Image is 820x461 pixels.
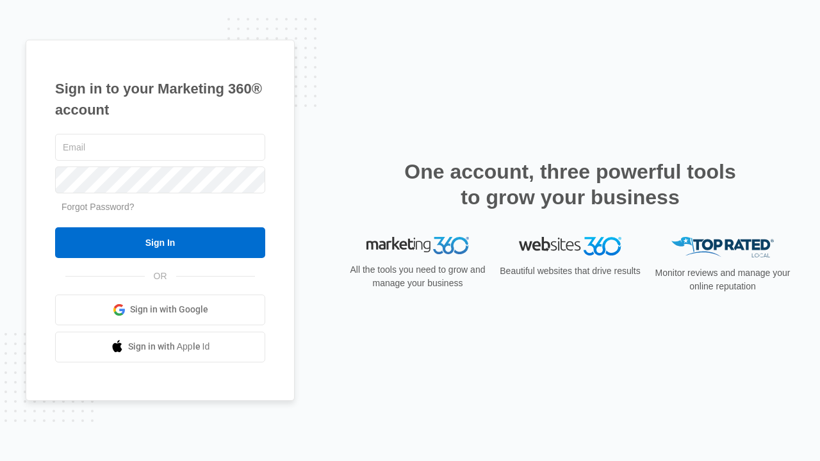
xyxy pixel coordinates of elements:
[366,237,469,255] img: Marketing 360
[651,266,794,293] p: Monitor reviews and manage your online reputation
[55,78,265,120] h1: Sign in to your Marketing 360® account
[400,159,740,210] h2: One account, three powerful tools to grow your business
[55,332,265,362] a: Sign in with Apple Id
[519,237,621,255] img: Websites 360
[130,303,208,316] span: Sign in with Google
[128,340,210,353] span: Sign in with Apple Id
[55,227,265,258] input: Sign In
[61,202,135,212] a: Forgot Password?
[55,295,265,325] a: Sign in with Google
[346,263,489,290] p: All the tools you need to grow and manage your business
[671,237,774,258] img: Top Rated Local
[145,270,176,283] span: OR
[498,264,642,278] p: Beautiful websites that drive results
[55,134,265,161] input: Email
